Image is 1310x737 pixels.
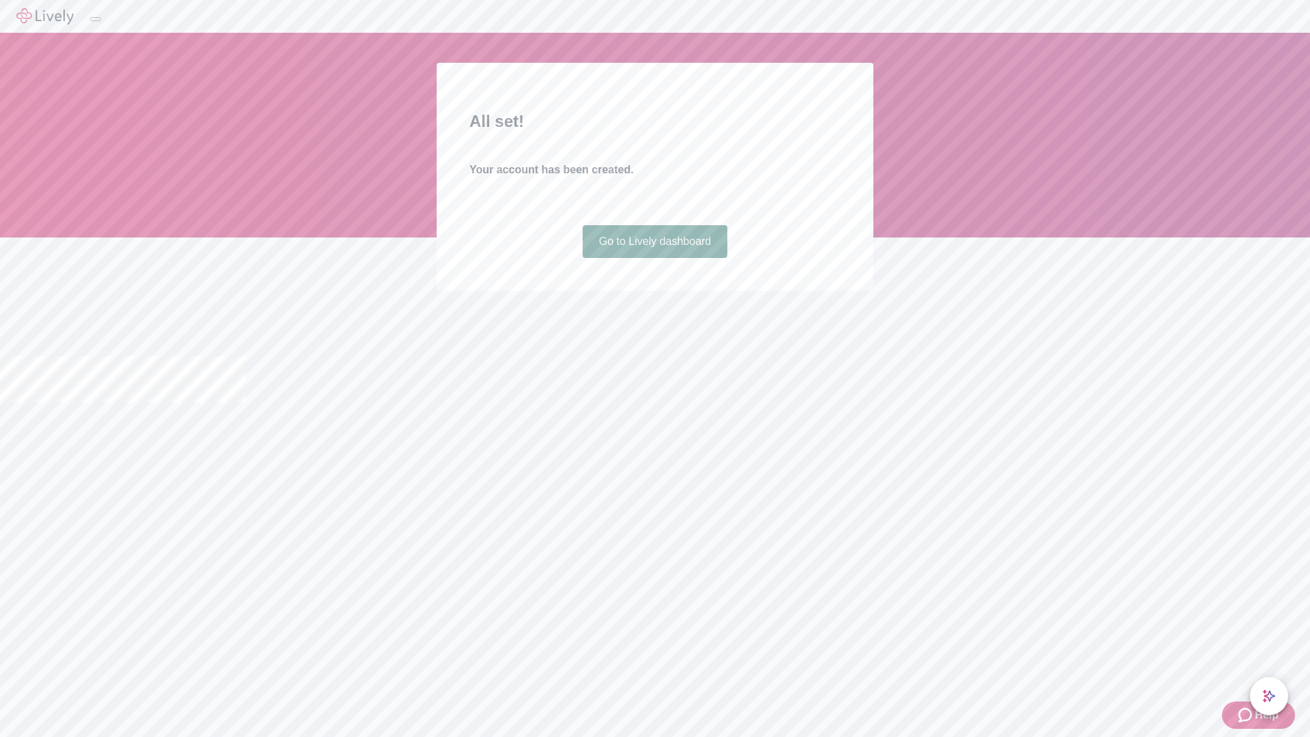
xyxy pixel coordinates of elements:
[1250,677,1288,715] button: chat
[1222,702,1295,729] button: Zendesk support iconHelp
[90,17,101,21] button: Log out
[16,8,74,25] img: Lively
[583,225,728,258] a: Go to Lively dashboard
[469,162,841,178] h4: Your account has been created.
[469,109,841,134] h2: All set!
[1238,707,1255,723] svg: Zendesk support icon
[1255,707,1279,723] span: Help
[1262,689,1276,703] svg: Lively AI Assistant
